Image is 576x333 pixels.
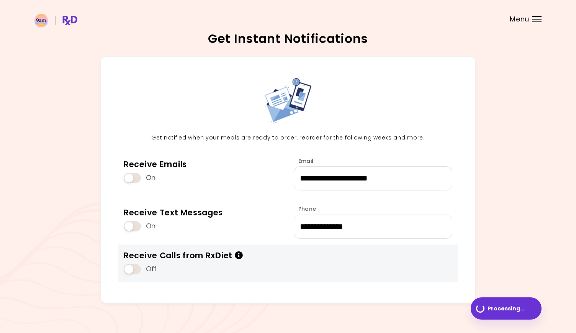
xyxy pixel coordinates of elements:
span: Off [146,265,157,274]
div: Receive Emails [124,159,187,169]
span: Menu [510,16,529,23]
span: On [146,222,155,231]
img: RxDiet [34,14,77,27]
label: Email [294,157,313,165]
span: Processing ... [488,306,525,311]
div: Receive Calls from RxDiet [124,250,243,261]
div: Receive Text Messages [124,207,223,218]
span: On [146,174,155,182]
label: Phone [294,205,316,213]
i: Info [235,251,243,259]
p: Get notified when your meals are ready to order, reorder for the following weeks and more. [118,133,458,143]
h2: Get Instant Notifications [34,33,542,45]
button: Processing... [471,297,542,320]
